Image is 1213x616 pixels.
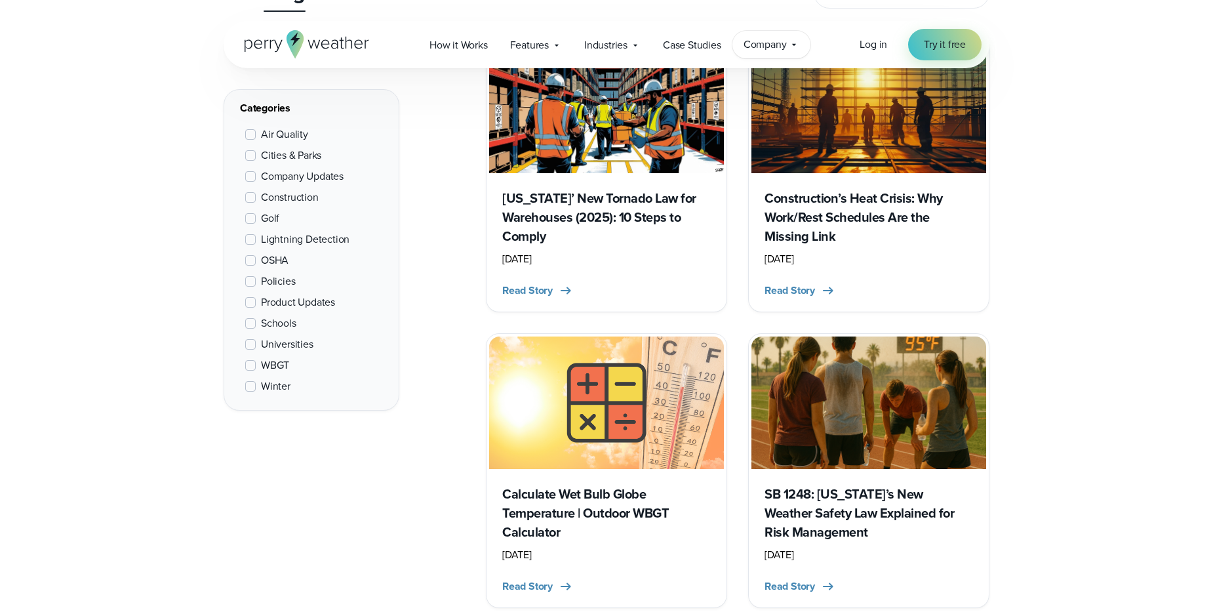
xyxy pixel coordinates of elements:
span: Schools [261,316,296,331]
span: Golf [261,211,279,226]
h3: SB 1248: [US_STATE]’s New Weather Safety Law Explained for Risk Management [765,485,973,542]
a: How it Works [418,31,499,58]
span: Read Story [502,283,553,298]
a: California Senate Bill 1248 heat stress SB 1248: [US_STATE]’s New Weather Safety Law Explained fo... [748,333,989,607]
a: Case Studies [652,31,732,58]
h3: Calculate Wet Bulb Globe Temperature | Outdoor WBGT Calculator [502,485,711,542]
a: Illinois Warehouse Safety [US_STATE]’ New Tornado Law for Warehouses (2025): 10 Steps to Comply [... [486,38,727,312]
div: [DATE] [502,547,711,563]
span: Industries [584,37,627,53]
a: construction site heat stress Construction’s Heat Crisis: Why Work/Rest Schedules Are the Missing... [748,38,989,312]
button: Read Story [502,579,574,594]
span: Construction [261,190,319,205]
button: Read Story [765,283,836,298]
h3: Construction’s Heat Crisis: Why Work/Rest Schedules Are the Missing Link [765,189,973,246]
span: Company Updates [261,169,344,184]
span: Try it free [924,37,966,52]
span: Read Story [765,283,815,298]
button: Read Story [502,283,574,298]
span: How it Works [429,37,488,53]
div: [DATE] [765,251,973,267]
div: Categories [240,100,383,116]
img: Illinois Warehouse Safety [489,41,724,173]
span: Read Story [765,579,815,594]
img: Calculate Wet Bulb Globe Temperature (WBGT) [489,337,724,468]
img: construction site heat stress [751,41,986,173]
button: Read Story [765,579,836,594]
span: OSHA [261,253,288,268]
span: Case Studies [663,37,721,53]
span: Company [744,37,787,52]
span: WBGT [261,358,289,373]
span: Product Updates [261,295,335,310]
span: Read Story [502,579,553,594]
img: California Senate Bill 1248 heat stress [751,337,986,468]
a: Try it free [908,29,982,60]
div: [DATE] [502,251,711,267]
h3: [US_STATE]’ New Tornado Law for Warehouses (2025): 10 Steps to Comply [502,189,711,246]
span: Winter [261,379,290,394]
span: Features [510,37,549,53]
a: Log in [860,37,887,52]
span: Air Quality [261,127,308,142]
div: [DATE] [765,547,973,563]
a: Calculate Wet Bulb Globe Temperature (WBGT) Calculate Wet Bulb Globe Temperature | Outdoor WBGT C... [486,333,727,607]
span: Lightning Detection [261,232,349,247]
span: Policies [261,274,295,289]
span: Cities & Parks [261,148,321,163]
span: Universities [261,337,313,352]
